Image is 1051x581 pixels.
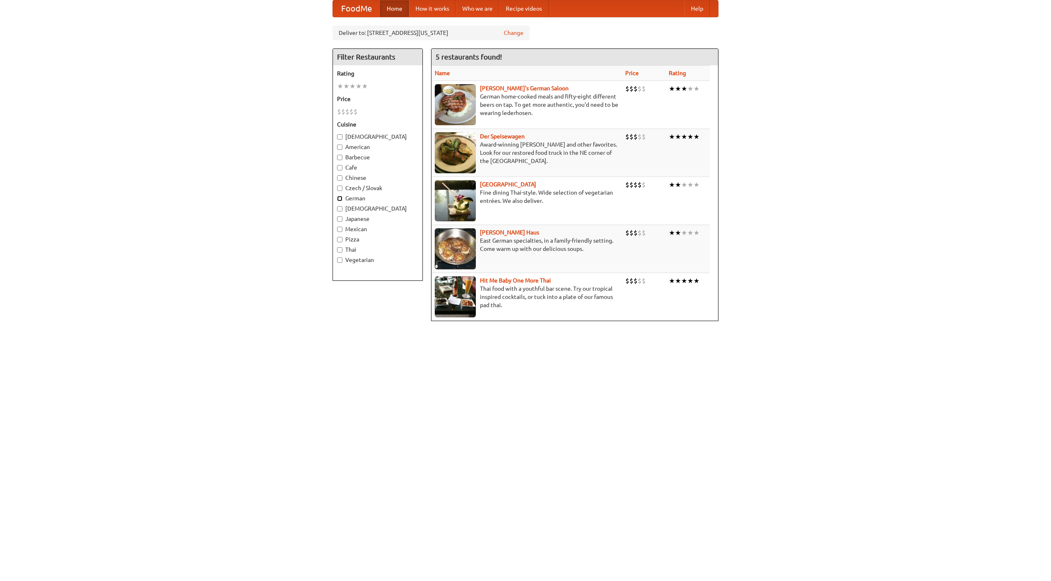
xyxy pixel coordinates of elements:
label: Thai [337,246,418,254]
li: $ [642,180,646,189]
li: $ [633,84,638,93]
input: Czech / Slovak [337,186,342,191]
a: How it works [409,0,456,17]
input: Thai [337,247,342,253]
a: Change [504,29,523,37]
a: Name [435,70,450,76]
li: ★ [669,180,675,189]
a: Who we are [456,0,499,17]
li: ★ [687,180,693,189]
li: ★ [675,228,681,237]
label: [DEMOGRAPHIC_DATA] [337,204,418,213]
li: ★ [337,82,343,91]
label: American [337,143,418,151]
p: East German specialties, in a family-friendly setting. Come warm up with our delicious soups. [435,237,619,253]
h5: Price [337,95,418,103]
li: ★ [675,180,681,189]
h5: Cuisine [337,120,418,129]
li: ★ [687,276,693,285]
label: Chinese [337,174,418,182]
h5: Rating [337,69,418,78]
input: [DEMOGRAPHIC_DATA] [337,206,342,211]
h4: Filter Restaurants [333,49,422,65]
input: [DEMOGRAPHIC_DATA] [337,134,342,140]
li: ★ [687,132,693,141]
input: Vegetarian [337,257,342,263]
label: Vegetarian [337,256,418,264]
li: ★ [681,276,687,285]
a: Help [684,0,710,17]
a: Der Speisewagen [480,133,525,140]
input: Pizza [337,237,342,242]
a: [GEOGRAPHIC_DATA] [480,181,536,188]
li: ★ [349,82,356,91]
a: Hit Me Baby One More Thai [480,277,551,284]
li: $ [642,276,646,285]
li: ★ [687,84,693,93]
li: ★ [675,276,681,285]
label: German [337,194,418,202]
li: ★ [693,84,700,93]
input: German [337,196,342,201]
label: Czech / Slovak [337,184,418,192]
input: American [337,145,342,150]
input: Cafe [337,165,342,170]
li: $ [633,276,638,285]
li: $ [629,84,633,93]
li: $ [625,132,629,141]
p: German home-cooked meals and fifty-eight different beers on tap. To get more authentic, you'd nee... [435,92,619,117]
img: speisewagen.jpg [435,132,476,173]
li: ★ [669,276,675,285]
li: ★ [693,228,700,237]
li: $ [629,132,633,141]
img: babythai.jpg [435,276,476,317]
ng-pluralize: 5 restaurants found! [436,53,502,61]
p: Fine dining Thai-style. Wide selection of vegetarian entrées. We also deliver. [435,188,619,205]
li: ★ [669,84,675,93]
li: ★ [362,82,368,91]
li: $ [642,84,646,93]
a: [PERSON_NAME] Haus [480,229,539,236]
label: Barbecue [337,153,418,161]
li: $ [625,276,629,285]
li: $ [349,107,353,116]
li: ★ [681,132,687,141]
img: kohlhaus.jpg [435,228,476,269]
li: $ [353,107,358,116]
li: ★ [343,82,349,91]
li: $ [633,228,638,237]
input: Chinese [337,175,342,181]
li: ★ [681,180,687,189]
p: Award-winning [PERSON_NAME] and other favorites. Look for our restored food truck in the NE corne... [435,140,619,165]
label: Japanese [337,215,418,223]
li: $ [642,228,646,237]
li: $ [341,107,345,116]
li: ★ [669,228,675,237]
li: $ [638,228,642,237]
label: Pizza [337,235,418,243]
li: ★ [675,84,681,93]
li: $ [638,180,642,189]
input: Barbecue [337,155,342,160]
a: [PERSON_NAME]'s German Saloon [480,85,569,92]
li: ★ [681,228,687,237]
a: FoodMe [333,0,380,17]
a: Rating [669,70,686,76]
li: $ [638,132,642,141]
li: $ [642,132,646,141]
li: ★ [693,276,700,285]
img: satay.jpg [435,180,476,221]
input: Japanese [337,216,342,222]
li: $ [638,84,642,93]
li: ★ [356,82,362,91]
li: $ [638,276,642,285]
li: $ [337,107,341,116]
li: ★ [693,132,700,141]
label: Cafe [337,163,418,172]
label: [DEMOGRAPHIC_DATA] [337,133,418,141]
input: Mexican [337,227,342,232]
